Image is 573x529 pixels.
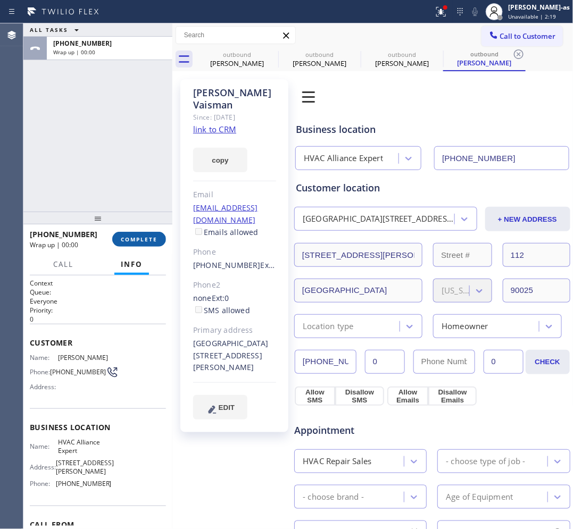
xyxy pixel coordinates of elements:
[303,213,455,225] div: [GEOGRAPHIC_DATA][STREET_ADDRESS][PERSON_NAME]
[279,47,360,71] div: Ruben Vaisman
[30,354,58,362] span: Name:
[446,455,525,467] div: - choose type of job -
[30,288,166,297] h2: Queue:
[112,232,166,247] button: COMPLETE
[47,254,80,275] button: Call
[526,350,570,374] button: CHECK
[30,383,58,391] span: Address:
[468,4,483,19] button: Mute
[30,463,56,471] span: Address:
[50,368,106,376] span: [PHONE_NUMBER]
[176,27,295,44] input: Search
[193,227,259,237] label: Emails allowed
[296,122,568,137] div: Business location
[193,87,276,111] div: [PERSON_NAME] Vaisman
[30,442,58,450] span: Name:
[212,293,229,303] span: Ext: 0
[121,236,157,243] span: COMPLETE
[193,305,250,315] label: SMS allowed
[294,279,422,303] input: City
[193,203,258,225] a: [EMAIL_ADDRESS][DOMAIN_NAME]
[114,254,149,275] button: Info
[446,491,513,503] div: Age of Equipment
[294,423,385,438] span: Appointment
[30,338,166,348] span: Customer
[508,13,556,20] span: Unavailable | 2:19
[193,111,276,123] div: Since: [DATE]
[58,438,111,455] span: HVAC Alliance Expert
[335,387,384,406] button: Disallow SMS
[362,58,442,68] div: [PERSON_NAME]
[279,58,360,68] div: [PERSON_NAME]
[193,148,247,172] button: copy
[121,259,143,269] span: Info
[193,395,247,419] button: EDIT
[279,51,360,58] div: outbound
[387,387,428,406] button: Allow Emails
[193,292,276,317] div: none
[58,354,111,362] span: [PERSON_NAME]
[508,3,570,12] div: [PERSON_NAME]-as
[503,243,570,267] input: Apt. #
[197,58,277,68] div: [PERSON_NAME]
[30,368,50,376] span: Phone:
[500,31,556,41] span: Call to Customer
[30,279,166,288] h1: Context
[442,320,488,332] div: Homeowner
[30,480,56,488] span: Phone:
[294,243,422,267] input: Address
[362,47,442,71] div: Ruben Vaisman
[56,480,112,488] span: [PHONE_NUMBER]
[30,26,68,33] span: ALL TASKS
[413,350,475,374] input: Phone Number 2
[30,315,166,324] p: 0
[444,58,525,68] div: [PERSON_NAME]
[193,124,236,135] a: link to CRM
[30,422,166,432] span: Business location
[304,153,383,165] div: HVAC Alliance Expert
[195,228,202,235] input: Emails allowed
[428,387,477,406] button: Disallow Emails
[365,350,405,374] input: Ext.
[303,455,371,467] div: HVAC Repair Sales
[481,26,563,46] button: Call to Customer
[261,260,278,270] span: Ext: 0
[193,260,261,270] a: [PHONE_NUMBER]
[53,259,73,269] span: Call
[362,51,442,58] div: outbound
[433,243,492,267] input: Street #
[303,320,354,332] div: Location type
[193,246,276,258] div: Phone
[219,404,235,412] span: EDIT
[444,50,525,58] div: outbound
[193,189,276,201] div: Email
[294,82,323,112] img: 0z2ufo+1LK1lpbjt5drc1XD0bnnlpun5fRe3jBXTlaPqG+JvTQggABAgRuCwj6M7qMMI5mZPQW9JGuOgECBAj8BAT92W+QEcb...
[193,279,276,291] div: Phone2
[444,47,525,70] div: Ruben Vaisman
[195,306,202,313] input: SMS allowed
[30,297,166,306] p: Everyone
[30,240,78,249] span: Wrap up | 00:00
[503,279,570,303] input: ZIP
[193,338,276,374] div: [GEOGRAPHIC_DATA][STREET_ADDRESS][PERSON_NAME]
[56,459,114,475] span: [STREET_ADDRESS][PERSON_NAME]
[484,350,524,374] input: Ext. 2
[295,350,356,374] input: Phone Number
[295,387,335,406] button: Allow SMS
[30,306,166,315] h2: Priority:
[53,48,95,56] span: Wrap up | 00:00
[434,146,569,170] input: Phone Number
[197,51,277,58] div: outbound
[197,47,277,71] div: Ruben Vaisman
[30,229,97,239] span: [PHONE_NUMBER]
[485,207,570,231] button: + NEW ADDRESS
[303,491,364,503] div: - choose brand -
[296,181,568,195] div: Customer location
[23,23,89,36] button: ALL TASKS
[53,39,112,48] span: [PHONE_NUMBER]
[193,324,276,337] div: Primary address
